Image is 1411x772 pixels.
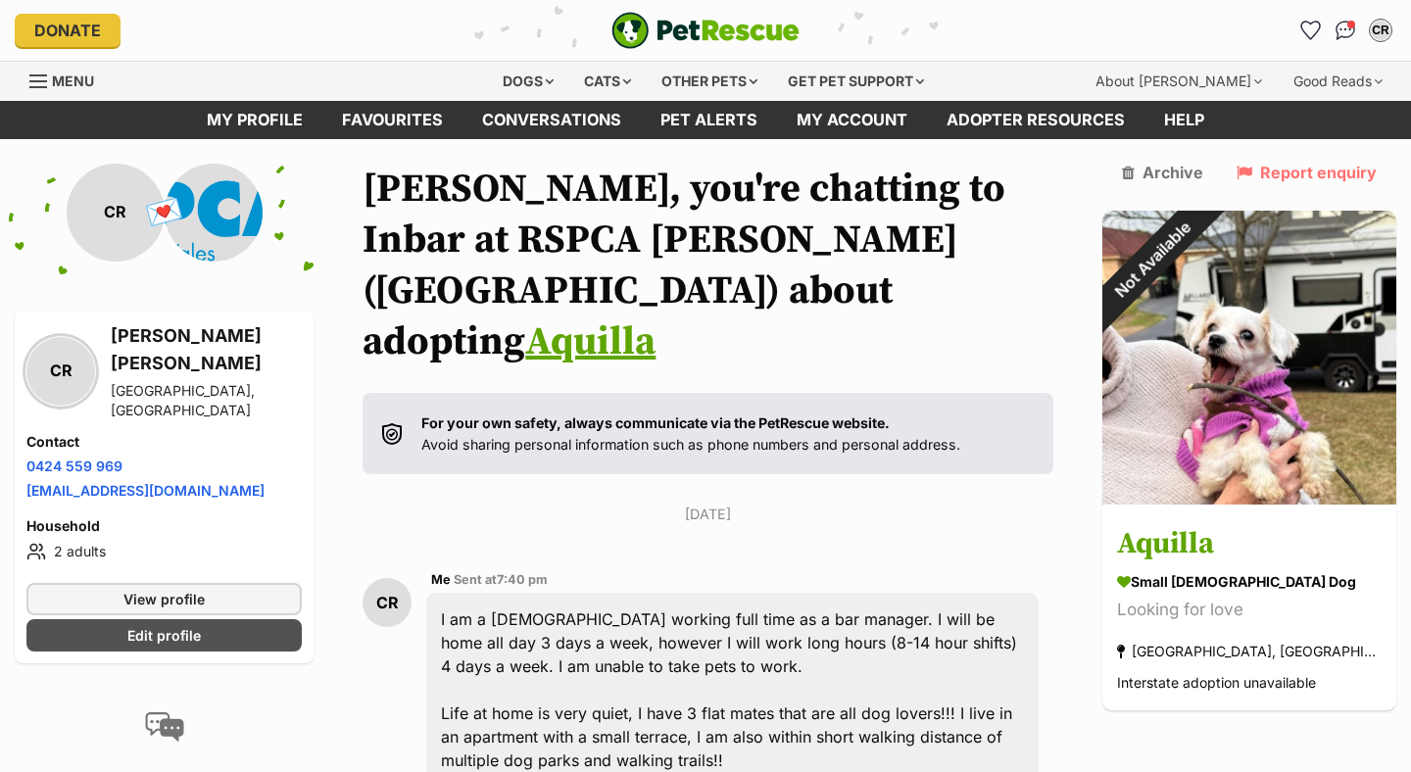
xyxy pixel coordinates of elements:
div: CR [26,337,95,406]
a: Conversations [1330,15,1361,46]
div: Good Reads [1280,62,1396,101]
span: 💌 [142,191,186,233]
a: Donate [15,14,121,47]
a: [EMAIL_ADDRESS][DOMAIN_NAME] [26,482,265,499]
span: View profile [123,589,205,609]
p: [DATE] [363,504,1053,524]
a: View profile [26,583,302,615]
a: conversations [462,101,641,139]
a: Aquilla small [DEMOGRAPHIC_DATA] Dog Looking for love [GEOGRAPHIC_DATA], [GEOGRAPHIC_DATA] Inters... [1102,507,1396,710]
div: [GEOGRAPHIC_DATA], [GEOGRAPHIC_DATA] [1117,638,1382,664]
a: My account [777,101,927,139]
a: Help [1144,101,1224,139]
ul: Account quick links [1294,15,1396,46]
a: Adopter resources [927,101,1144,139]
a: Pet alerts [641,101,777,139]
span: 7:40 pm [497,572,548,587]
span: Menu [52,72,94,89]
a: Not Available [1102,489,1396,508]
a: 0424 559 969 [26,458,122,474]
strong: For your own safety, always communicate via the PetRescue website. [421,414,890,431]
div: Get pet support [774,62,938,101]
h4: Household [26,516,302,536]
a: Edit profile [26,619,302,651]
div: [GEOGRAPHIC_DATA], [GEOGRAPHIC_DATA] [111,381,302,420]
div: Not Available [1070,178,1234,342]
h4: Contact [26,432,302,452]
img: conversation-icon-4a6f8262b818ee0b60e3300018af0b2d0b884aa5de6e9bcb8d3d4eeb1a70a7c4.svg [145,712,184,742]
a: PetRescue [611,12,800,49]
div: Cats [570,62,645,101]
a: Menu [29,62,108,97]
span: Interstate adoption unavailable [1117,674,1316,691]
span: Me [431,572,451,587]
li: 2 adults [26,540,302,563]
div: CR [67,164,165,262]
img: Aquilla [1102,211,1396,505]
button: My account [1365,15,1396,46]
div: CR [1371,21,1390,40]
div: About [PERSON_NAME] [1082,62,1276,101]
div: Dogs [489,62,567,101]
img: logo-e224e6f780fb5917bec1dbf3a21bbac754714ae5b6737aabdf751b685950b380.svg [611,12,800,49]
a: Aquilla [525,317,656,366]
span: Sent at [454,572,548,587]
a: My profile [187,101,322,139]
div: small [DEMOGRAPHIC_DATA] Dog [1117,571,1382,592]
a: Report enquiry [1237,164,1377,181]
h3: [PERSON_NAME] [PERSON_NAME] [111,322,302,377]
p: Avoid sharing personal information such as phone numbers and personal address. [421,412,960,455]
a: Favourites [322,101,462,139]
div: Other pets [648,62,771,101]
div: CR [363,578,412,627]
div: Looking for love [1117,597,1382,623]
h3: Aquilla [1117,522,1382,566]
span: Edit profile [127,625,201,646]
h1: [PERSON_NAME], you're chatting to Inbar at RSPCA [PERSON_NAME] ([GEOGRAPHIC_DATA]) about adopting [363,164,1053,367]
a: Favourites [1294,15,1326,46]
img: RSPCA Sydney Shelter (Yagoona) profile pic [165,164,263,262]
img: chat-41dd97257d64d25036548639549fe6c8038ab92f7586957e7f3b1b290dea8141.svg [1336,21,1356,40]
a: Archive [1122,164,1203,181]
